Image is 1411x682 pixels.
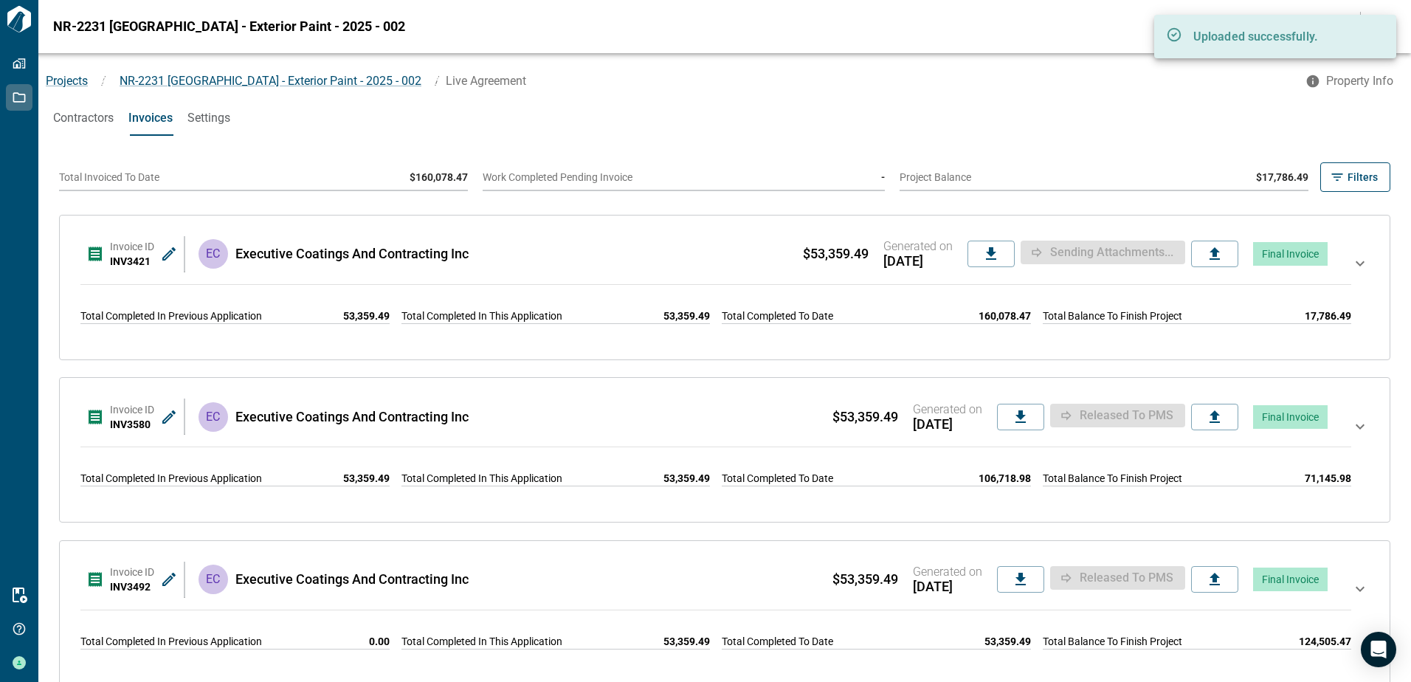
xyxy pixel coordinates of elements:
span: Settings [187,111,230,125]
span: Generated on [913,565,982,579]
span: Project Balance [900,171,971,183]
span: Total Balance To Finish Project [1043,471,1182,486]
span: Total Invoiced To Date [59,171,159,183]
span: 17,786.49 [1305,309,1351,323]
span: Generated on [913,402,982,417]
span: 53,359.49 [343,471,390,486]
span: Final Invoice [1262,573,1319,585]
div: Invoice IDINV3492ECExecutive Coatings And Contracting Inc $53,359.49Generated on[DATE]Released to... [75,553,1375,673]
span: [DATE] [883,254,953,269]
nav: breadcrumb [38,72,1297,90]
span: Final Invoice [1262,248,1319,260]
span: Executive Coatings And Contracting Inc [235,410,469,424]
span: Generated on [883,239,953,254]
p: EC [206,571,220,588]
span: $53,359.49 [832,572,898,587]
span: NR-2231 [GEOGRAPHIC_DATA] - Exterior Paint - 2025 - 002 [120,74,421,88]
span: Property Info [1326,74,1393,89]
div: Invoice IDINV3421ECExecutive Coatings And Contracting Inc $53,359.49Generated on[DATE]Sending att... [75,227,1375,348]
span: Contractors [53,111,114,125]
span: Total Completed In Previous Application [80,309,262,323]
span: Executive Coatings And Contracting Inc [235,572,469,587]
span: $160,078.47 [410,171,468,183]
span: Invoice ID [110,566,154,578]
span: Total Completed In This Application [401,309,562,323]
span: 53,359.49 [663,309,710,323]
span: $17,786.49 [1256,171,1308,183]
span: Invoice ID [110,404,154,416]
span: [DATE] [913,579,982,594]
div: base tabs [38,100,1411,136]
span: Invoice ID [110,241,154,252]
span: 71,145.98 [1305,471,1351,486]
p: Uploaded successfully. [1193,28,1370,46]
span: INV3580 [110,418,151,430]
div: Invoice IDINV3580ECExecutive Coatings And Contracting Inc $53,359.49Generated on[DATE]Released to... [75,390,1375,510]
span: 53,359.49 [343,309,390,323]
span: 106,718.98 [979,471,1031,486]
span: Total Balance To Finish Project [1043,309,1182,323]
span: NR-2231 [GEOGRAPHIC_DATA] - Exterior Paint - 2025 - 002 [53,19,405,34]
span: Invoices [128,111,173,125]
div: Open Intercom Messenger [1361,632,1396,667]
span: 53,359.49 [663,634,710,649]
span: Total Completed In Previous Application [80,471,262,486]
span: Total Completed In Previous Application [80,634,262,649]
span: Total Completed In This Application [401,634,562,649]
a: Projects [46,74,88,88]
button: Property Info [1297,68,1405,94]
span: Work Completed Pending Invoice [483,171,632,183]
span: [DATE] [913,417,982,432]
span: Total Completed In This Application [401,471,562,486]
button: Filters [1320,162,1390,192]
span: Total Balance To Finish Project [1043,634,1182,649]
p: EC [206,408,220,426]
span: 0.00 [369,634,390,649]
span: Live Agreement [446,74,526,88]
span: $53,359.49 [803,247,869,261]
p: EC [206,245,220,263]
span: 160,078.47 [979,309,1031,323]
span: Total Completed To Date [722,634,833,649]
span: 53,359.49 [984,634,1031,649]
span: Final Invoice [1262,411,1319,423]
span: 53,359.49 [663,471,710,486]
span: INV3421 [110,255,151,267]
span: - [881,171,885,183]
span: Total Completed To Date [722,471,833,486]
span: 124,505.47 [1299,634,1351,649]
span: $53,359.49 [832,410,898,424]
span: Filters [1348,170,1378,185]
span: Executive Coatings And Contracting Inc [235,247,469,261]
span: Total Completed To Date [722,309,833,323]
span: INV3492 [110,581,151,593]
